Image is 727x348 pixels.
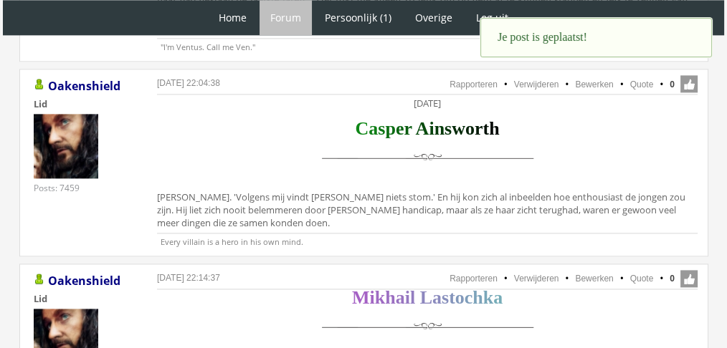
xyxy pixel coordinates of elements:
[670,272,675,285] span: 0
[432,287,442,308] span: a
[48,78,120,94] a: Oakenshield
[157,38,698,52] p: "I'm Ventus. Call me Ven."
[416,118,429,139] span: A
[434,118,445,139] span: n
[396,287,405,308] span: a
[465,287,473,308] span: c
[369,118,378,139] span: a
[410,287,415,308] span: l
[575,274,613,284] a: Bewerken
[514,79,559,90] a: Verwijderen
[378,118,385,139] span: s
[48,273,120,289] a: Oakenshield
[385,118,395,139] span: p
[445,118,452,139] span: s
[450,79,498,90] a: Rapporteren
[34,114,98,178] img: Oakenshield
[405,287,410,308] span: i
[352,287,370,308] span: M
[472,287,483,308] span: h
[375,287,385,308] span: k
[404,118,412,139] span: r
[575,79,613,90] a: Bewerken
[396,118,404,139] span: e
[429,118,434,139] span: i
[34,292,134,305] div: Lid
[670,78,675,91] span: 0
[316,142,538,174] img: scheidingslijn.png
[493,287,503,308] span: a
[450,274,498,284] a: Rapporteren
[34,79,45,90] img: Gebruiker is online
[157,97,698,233] div: [PERSON_NAME]. 'Volgens mij vindt [PERSON_NAME] niets stom.' En hij kon zich al inbeelden hoe ent...
[480,18,712,57] div: Je post is geplaatst!
[452,118,465,139] span: w
[630,79,654,90] a: Quote
[157,273,220,283] a: [DATE] 22:14:37
[475,118,483,139] span: r
[369,287,374,308] span: i
[455,287,465,308] span: o
[489,118,499,139] span: h
[34,97,134,110] div: Lid
[355,118,369,139] span: C
[449,287,455,308] span: t
[465,118,475,139] span: o
[385,287,395,308] span: h
[34,182,80,194] div: Posts: 7459
[157,233,698,247] p: Every villain is a hero in his own mind.
[420,287,432,308] span: L
[157,97,698,110] div: [DATE]
[34,274,45,285] img: Gebruiker is online
[514,274,559,284] a: Verwijderen
[316,311,538,343] img: scheidingslijn.png
[483,118,489,139] span: t
[483,287,493,308] span: k
[630,274,654,284] a: Quote
[157,78,220,88] a: [DATE] 22:04:38
[442,287,449,308] span: s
